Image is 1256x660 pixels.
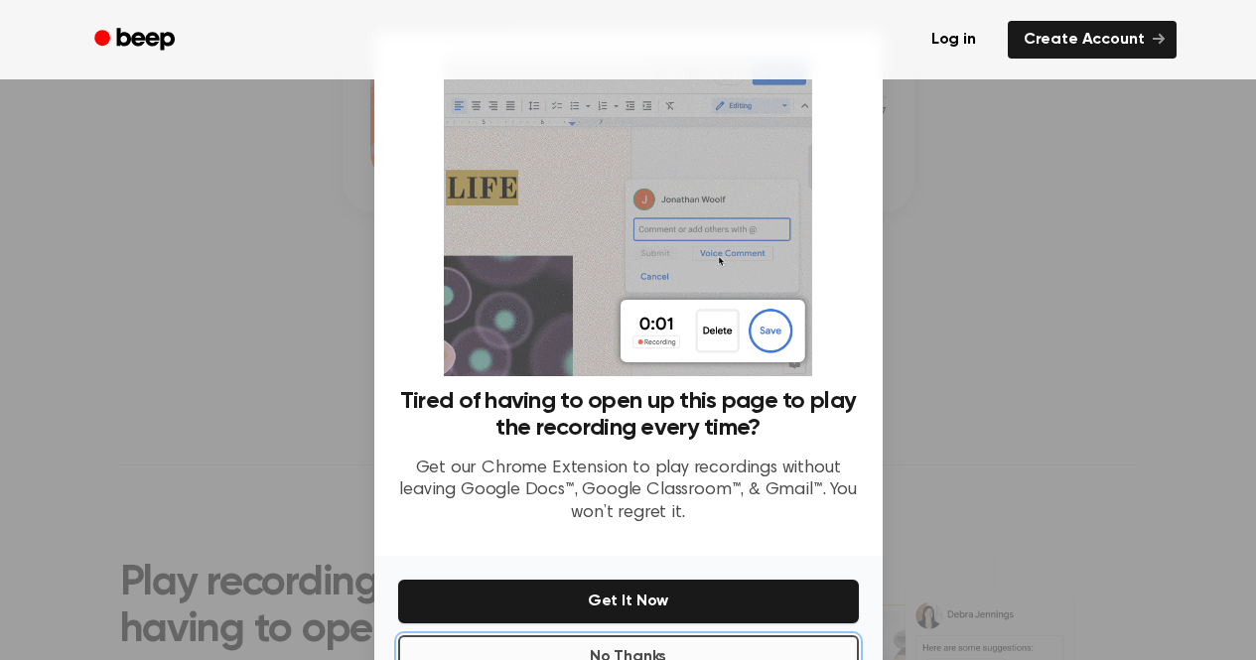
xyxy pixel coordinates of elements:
[398,580,859,623] button: Get It Now
[911,17,996,63] a: Log in
[80,21,193,60] a: Beep
[444,56,812,376] img: Beep extension in action
[1008,21,1177,59] a: Create Account
[398,458,859,525] p: Get our Chrome Extension to play recordings without leaving Google Docs™, Google Classroom™, & Gm...
[398,388,859,442] h3: Tired of having to open up this page to play the recording every time?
